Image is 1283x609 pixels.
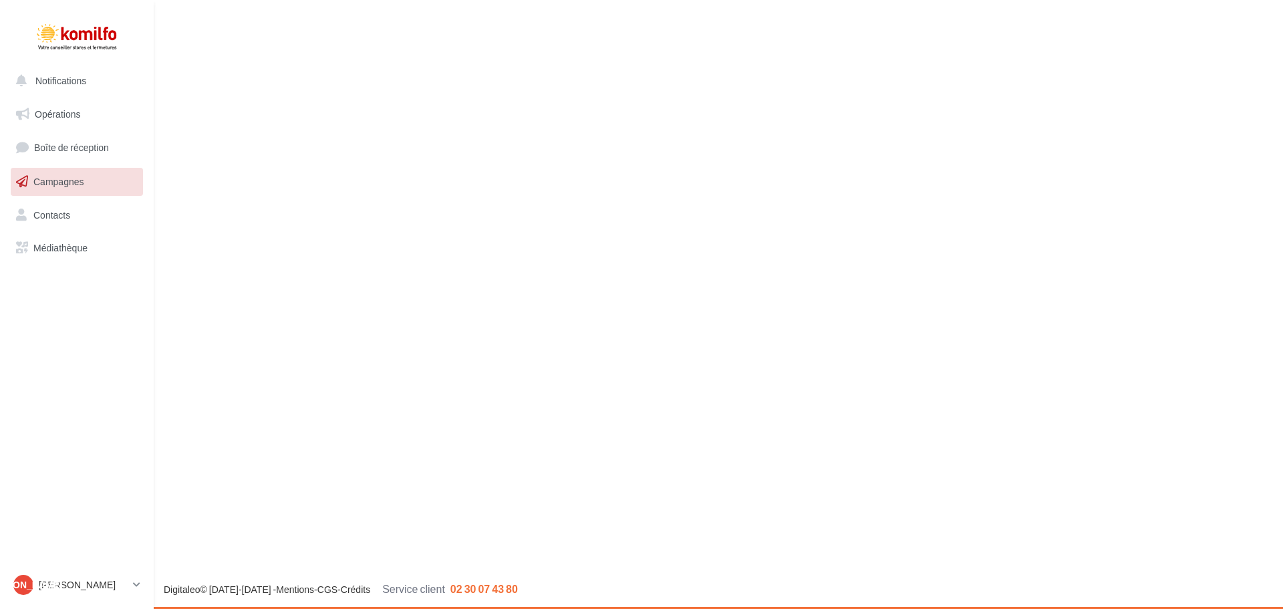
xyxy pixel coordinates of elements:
[276,584,314,595] a: Mentions
[382,582,445,595] span: Service client
[450,582,518,595] span: 02 30 07 43 80
[35,75,86,86] span: Notifications
[8,100,146,128] a: Opérations
[341,584,370,595] a: Crédits
[34,142,109,153] span: Boîte de réception
[164,584,518,595] span: © [DATE]-[DATE] - - -
[317,584,337,595] a: CGS
[8,133,146,162] a: Boîte de réception
[39,578,128,592] p: [PERSON_NAME]
[8,67,140,95] button: Notifications
[35,108,80,120] span: Opérations
[33,242,88,253] span: Médiathèque
[8,234,146,262] a: Médiathèque
[33,176,84,187] span: Campagnes
[8,201,146,229] a: Contacts
[11,572,143,598] a: [PERSON_NAME] [PERSON_NAME]
[164,584,200,595] a: Digitaleo
[8,168,146,196] a: Campagnes
[33,209,70,220] span: Contacts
